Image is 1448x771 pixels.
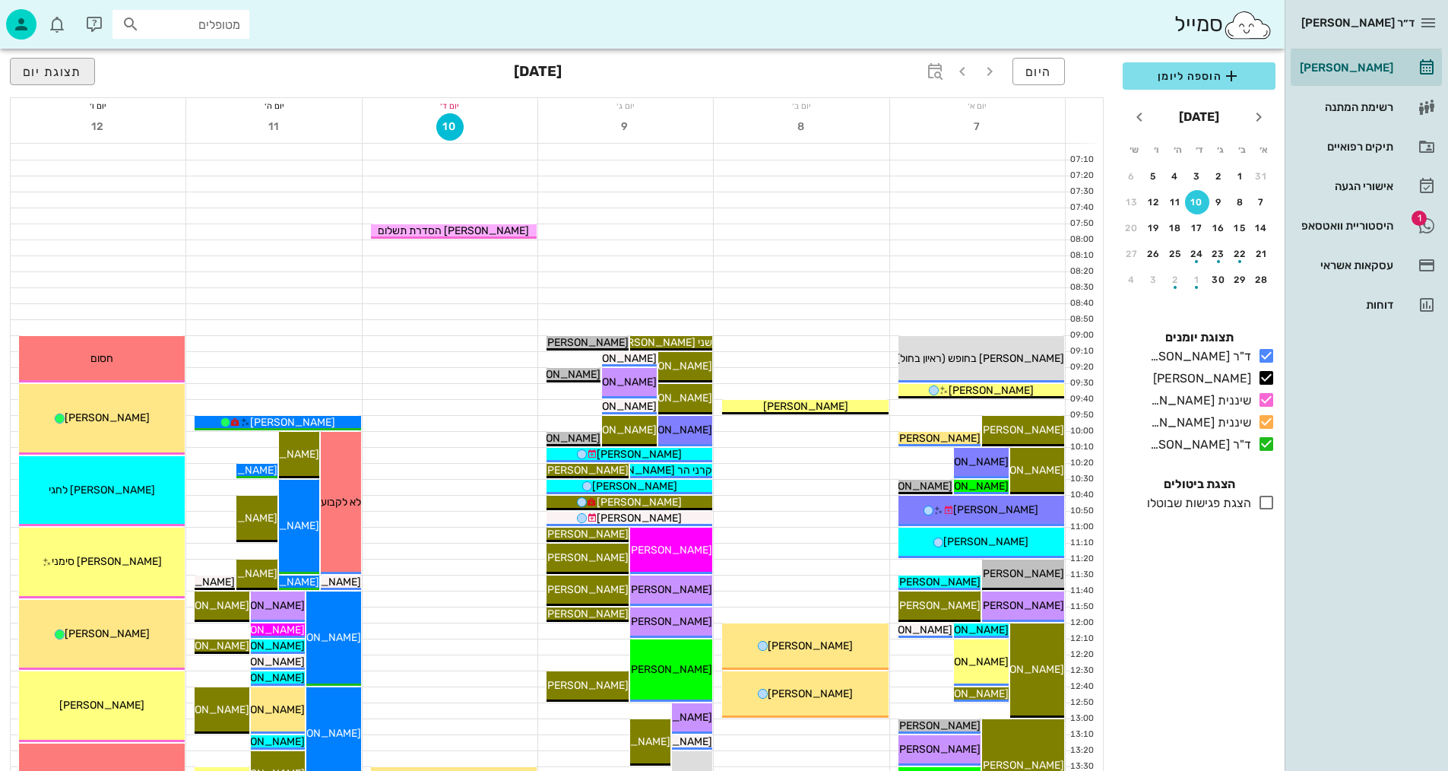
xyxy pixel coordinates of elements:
span: [PERSON_NAME] [953,503,1038,516]
button: 16 [1206,216,1231,240]
button: 2 [1206,164,1231,189]
span: תג [1412,211,1427,226]
div: 6 [1120,171,1144,182]
div: 11:50 [1066,601,1097,614]
th: א׳ [1254,137,1274,163]
div: 13:00 [1066,712,1097,725]
div: [PERSON_NAME] [1147,370,1251,388]
span: [PERSON_NAME] [979,424,1064,436]
div: 27 [1120,249,1144,259]
span: 7 [964,120,991,133]
span: [PERSON_NAME] [164,703,249,716]
div: 11 [1163,197,1187,208]
span: [PERSON_NAME] [979,599,1064,612]
span: 11 [261,120,288,133]
button: 7 [964,113,991,141]
span: [PERSON_NAME] הסדרת תשלום [378,224,529,237]
span: [PERSON_NAME] [276,631,361,644]
div: 09:20 [1066,361,1097,374]
div: 21 [1250,249,1274,259]
button: 18 [1163,216,1187,240]
button: 4 [1163,164,1187,189]
a: רשימת המתנה [1291,89,1442,125]
button: 5 [1142,164,1166,189]
span: הוספה ליומן [1135,67,1263,85]
span: 12 [84,120,112,133]
button: 12 [1142,190,1166,214]
h4: הצגת ביטולים [1123,475,1275,493]
th: ה׳ [1168,137,1187,163]
div: דוחות [1297,299,1393,311]
span: [PERSON_NAME] [867,623,952,636]
div: 10:10 [1066,441,1097,454]
span: [PERSON_NAME] [220,623,305,636]
span: [PERSON_NAME] [543,551,629,564]
div: שיננית [PERSON_NAME] [1144,414,1251,432]
span: [PERSON_NAME] [597,496,682,509]
div: 09:50 [1066,409,1097,422]
button: 8 [1228,190,1253,214]
span: היום [1025,65,1052,79]
span: [PERSON_NAME] [924,623,1009,636]
span: [PERSON_NAME] [164,599,249,612]
span: [PERSON_NAME] [276,727,361,740]
button: 19 [1142,216,1166,240]
span: [PERSON_NAME] [924,655,1009,668]
div: [PERSON_NAME] [1297,62,1393,74]
div: 08:10 [1066,249,1097,262]
span: [PERSON_NAME] [572,400,657,413]
span: [PERSON_NAME] [627,663,712,676]
span: [PERSON_NAME] [867,480,952,493]
span: [PERSON_NAME] סימני [52,555,162,568]
div: הצגת פגישות שבוטלו [1141,494,1251,512]
button: חודש שעבר [1245,103,1272,131]
button: 1 [1185,268,1209,292]
div: 07:50 [1066,217,1097,230]
button: חודש הבא [1126,103,1153,131]
span: [PERSON_NAME] [543,583,629,596]
div: 3 [1185,171,1209,182]
span: [PERSON_NAME] [220,639,305,652]
div: 11:10 [1066,537,1097,550]
span: [PERSON_NAME] [924,455,1009,468]
button: 17 [1185,216,1209,240]
div: 26 [1142,249,1166,259]
div: 15 [1228,223,1253,233]
button: 31 [1250,164,1274,189]
button: 30 [1206,268,1231,292]
span: [PERSON_NAME] [250,416,335,429]
th: ו׳ [1145,137,1165,163]
div: 4 [1163,171,1187,182]
div: 10:40 [1066,489,1097,502]
span: [PERSON_NAME] [627,583,712,596]
span: [PERSON_NAME] [627,392,712,405]
div: 7 [1250,197,1274,208]
span: תצוגת יום [23,65,82,79]
button: 22 [1228,242,1253,266]
span: 9 [612,120,639,133]
span: [PERSON_NAME] [627,615,712,628]
div: ד"ר [PERSON_NAME] [1144,347,1251,366]
button: 9 [612,113,639,141]
div: 1 [1185,274,1209,285]
span: [PERSON_NAME] [979,464,1064,477]
span: [PERSON_NAME] לחגי [49,484,155,497]
a: עסקאות אשראי [1291,247,1442,284]
th: ד׳ [1189,137,1209,163]
span: ד״ר [PERSON_NAME] [1301,16,1415,30]
button: 20 [1120,216,1144,240]
div: 24 [1185,249,1209,259]
div: 18 [1163,223,1187,233]
button: 9 [1206,190,1231,214]
span: [PERSON_NAME] [220,599,305,612]
button: 29 [1228,268,1253,292]
th: ג׳ [1211,137,1231,163]
div: 28 [1250,274,1274,285]
span: [PERSON_NAME] [592,480,677,493]
button: 28 [1250,268,1274,292]
span: [PERSON_NAME] [924,480,1009,493]
div: יום א׳ [890,98,1065,113]
span: [PERSON_NAME] [220,735,305,748]
div: 11:00 [1066,521,1097,534]
button: הוספה ליומן [1123,62,1275,90]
